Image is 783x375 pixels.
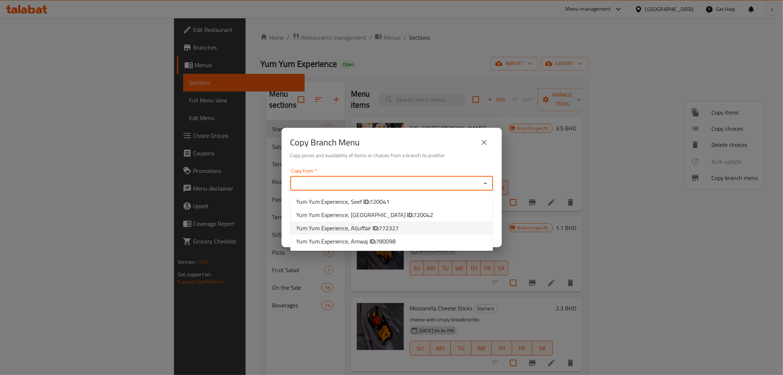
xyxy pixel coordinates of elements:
span: 780098 [376,236,396,247]
span: Yum Yum Experience, [GEOGRAPHIC_DATA] [296,210,433,219]
b: ID: [407,209,413,220]
span: 720041 [370,196,389,207]
span: Yum Yum Experience, AlJuffair [296,224,399,232]
span: Yum Yum Experience, Amwaj [296,237,396,246]
span: 772327 [379,223,399,234]
button: close [475,134,493,151]
h6: Copy prices and availability of items or choices from a branch to another [290,151,493,159]
b: ID: [363,196,370,207]
b: ID: [370,236,376,247]
b: ID: [373,223,379,234]
button: Close [480,178,490,188]
span: 720042 [413,209,433,220]
h2: Copy Branch Menu [290,137,360,148]
span: Yum Yum Experience, Seef [296,197,389,206]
